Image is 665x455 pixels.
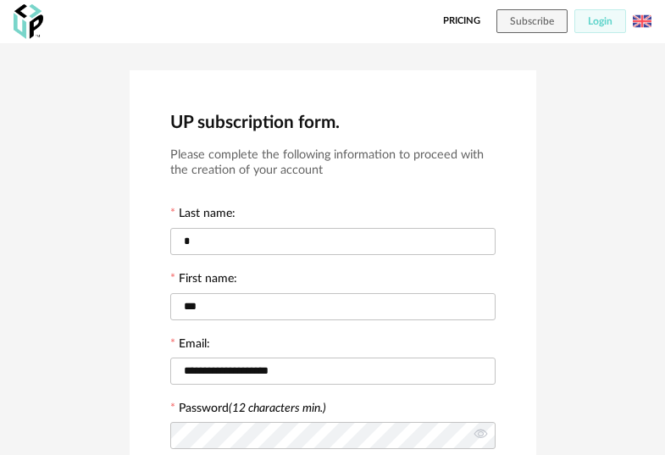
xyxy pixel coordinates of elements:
[170,147,496,179] h3: Please complete the following information to proceed with the creation of your account
[510,16,554,26] span: Subscribe
[496,9,568,33] button: Subscribe
[170,338,210,353] label: Email:
[633,12,651,31] img: us
[588,16,612,26] span: Login
[170,208,236,223] label: Last name:
[170,111,496,134] h2: UP subscription form.
[443,9,480,33] a: Pricing
[574,9,626,33] button: Login
[179,402,326,414] label: Password
[170,273,237,288] label: First name:
[14,4,43,39] img: OXP
[229,402,326,414] i: (12 characters min.)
